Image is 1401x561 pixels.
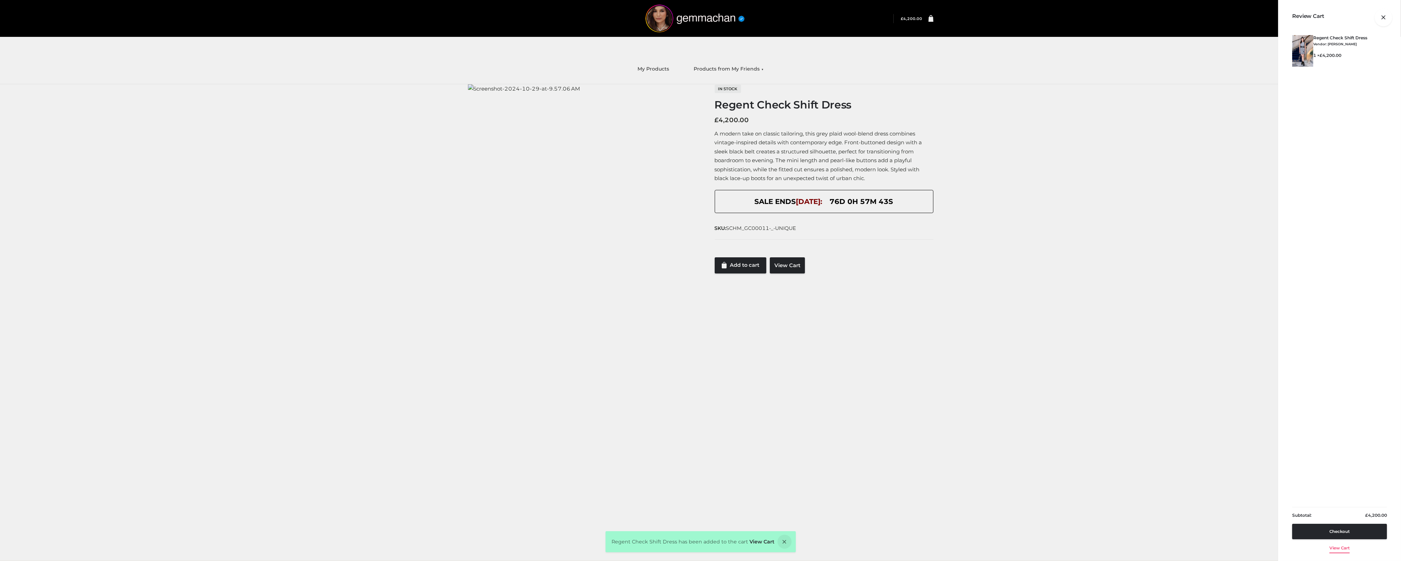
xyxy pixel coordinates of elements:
div: Regent Check Shift Dress [1313,35,1383,67]
bdi: 4,200.00 [1365,513,1387,518]
a: View cart [1329,539,1350,554]
div: Regent Check Shift Dress has been added to the cart [606,531,796,552]
small: Vendor: [PERSON_NAME] [1313,42,1357,46]
h6: Review Cart [1292,13,1324,19]
a: Checkout [1292,524,1387,539]
img: Regent Check Shift Dress - UNIQUE [1292,35,1313,67]
span: £ [1320,53,1322,58]
bdi: 4,200.00 [1320,53,1341,58]
span: £ [1365,513,1368,518]
span: 1 × [1313,53,1380,59]
a: View Cart [750,539,775,545]
a: Remove this item [1375,38,1383,46]
strong: Subtotal: [1292,513,1311,518]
